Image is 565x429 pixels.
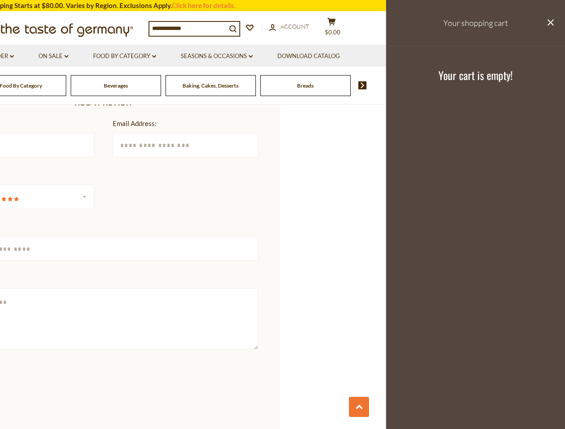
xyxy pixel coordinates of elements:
a: Seasons & Occasions [181,51,253,61]
a: Food By Category [93,51,156,61]
a: On Sale [38,51,68,61]
a: Download Catalog [277,51,340,61]
div: Email Address: [113,118,254,129]
img: next arrow [358,81,367,89]
a: Beverages [104,82,128,89]
h3: Your cart is empty! [397,68,554,82]
input: Email Address: [113,133,258,157]
a: Click here for details. [172,1,235,9]
span: Account [280,23,309,30]
a: Breads [297,82,314,89]
button: $0.00 [319,17,345,40]
span: $0.00 [325,29,340,36]
a: Account [269,22,309,32]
